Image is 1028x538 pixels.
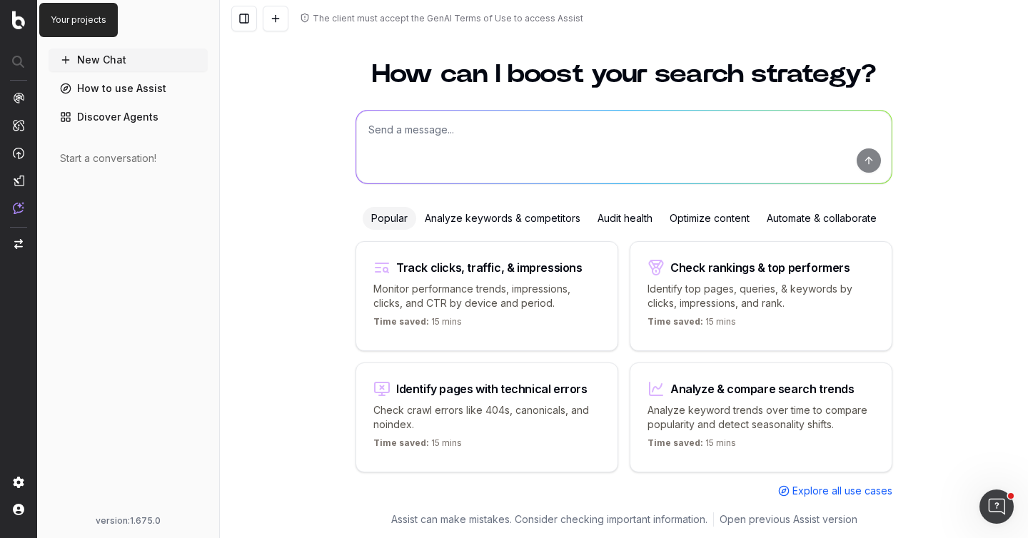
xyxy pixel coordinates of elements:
a: Open previous Assist version [720,512,857,527]
div: Start a conversation! [60,151,196,166]
img: Activation [13,147,24,159]
button: Assist [54,11,202,31]
a: How to use Assist [49,77,208,100]
div: Track clicks, traffic, & impressions [396,262,583,273]
div: Automate & collaborate [758,207,885,230]
div: Optimize content [661,207,758,230]
div: Audit health [589,207,661,230]
span: Time saved: [373,316,429,327]
img: Botify logo [12,11,25,29]
p: Assist can make mistakes. Consider checking important information. [391,512,707,527]
h1: How can I boost your search strategy? [356,61,892,87]
img: My account [13,504,24,515]
div: Identify pages with technical errors [396,383,588,395]
p: Your projects [51,14,106,26]
span: Time saved: [647,316,703,327]
p: Analyze keyword trends over time to compare popularity and detect seasonality shifts. [647,403,875,432]
div: Analyze & compare search trends [670,383,855,395]
img: Switch project [14,239,23,249]
span: Explore all use cases [792,484,892,498]
img: Assist [13,202,24,214]
div: Analyze keywords & competitors [416,207,589,230]
a: Discover Agents [49,106,208,128]
iframe: Intercom live chat [979,489,1014,524]
p: Check crawl errors like 404s, canonicals, and noindex. [373,403,600,432]
div: The client must accept the GenAI Terms of Use to access Assist [313,13,583,24]
p: 15 mins [647,316,736,333]
img: Analytics [13,92,24,103]
div: Check rankings & top performers [670,262,850,273]
img: Studio [13,175,24,186]
span: Time saved: [373,437,429,448]
div: version: 1.675.0 [54,515,202,527]
p: Monitor performance trends, impressions, clicks, and CTR by device and period. [373,282,600,310]
img: Intelligence [13,119,24,131]
span: Time saved: [647,437,703,448]
button: New Chat [49,49,208,71]
a: Explore all use cases [778,484,892,498]
p: 15 mins [373,316,462,333]
p: Identify top pages, queries, & keywords by clicks, impressions, and rank. [647,282,875,310]
p: 15 mins [373,437,462,455]
img: Setting [13,477,24,488]
div: Popular [363,207,416,230]
p: 15 mins [647,437,736,455]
